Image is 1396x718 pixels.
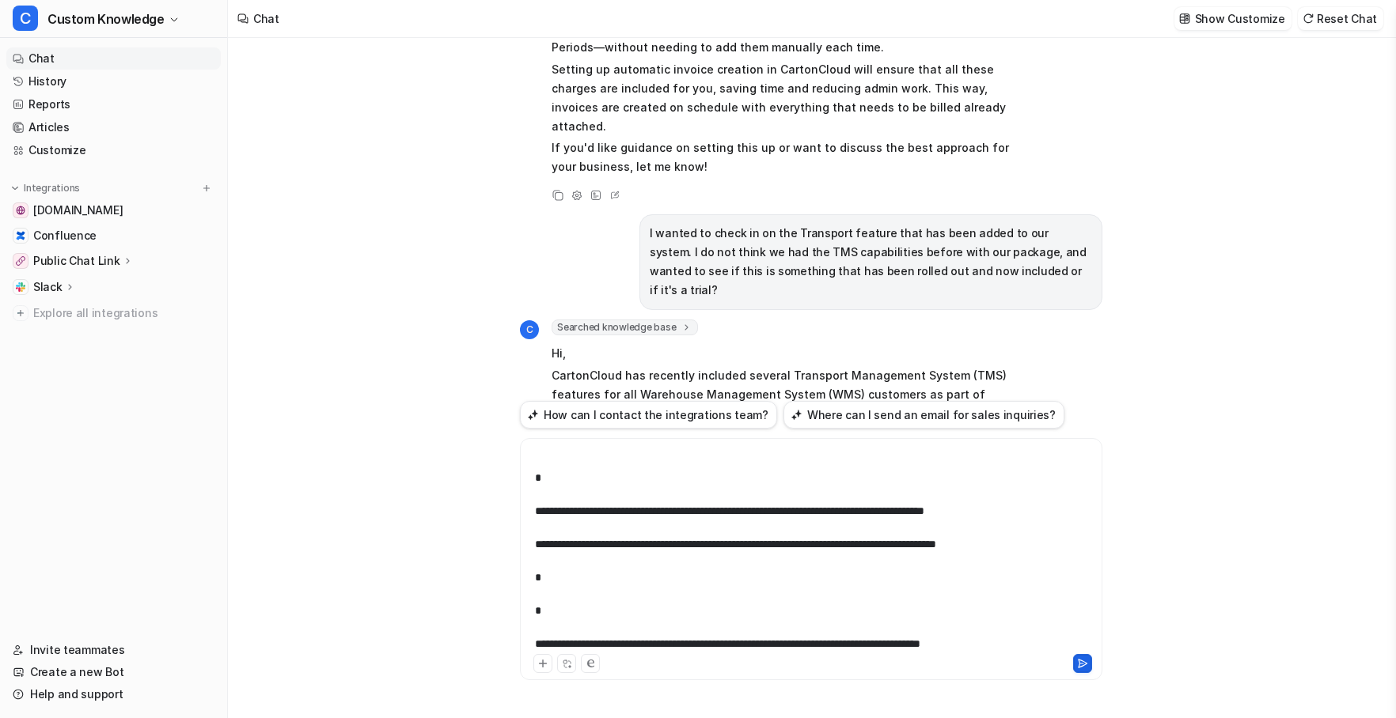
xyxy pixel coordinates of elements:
[16,282,25,292] img: Slack
[16,256,25,266] img: Public Chat Link
[552,366,1015,480] p: CartonCloud has recently included several Transport Management System (TMS) features for all Ware...
[253,10,279,27] div: Chat
[47,8,165,30] span: Custom Knowledge
[33,228,97,244] span: Confluence
[1195,10,1285,27] p: Show Customize
[6,116,221,138] a: Articles
[1298,7,1383,30] button: Reset Chat
[552,138,1015,176] p: If you'd like guidance on setting this up or want to discuss the best approach for your business,...
[24,182,80,195] p: Integrations
[1303,13,1314,25] img: reset
[33,202,123,218] span: [DOMAIN_NAME]
[552,344,1015,363] p: Hi,
[33,279,63,295] p: Slack
[520,320,539,339] span: C
[6,93,221,115] a: Reports
[6,47,221,70] a: Chat
[6,302,221,324] a: Explore all integrations
[13,6,38,31] span: C
[552,60,1015,136] p: Setting up automatic invoice creation in CartonCloud will ensure that all these charges are inclu...
[201,183,212,194] img: menu_add.svg
[13,305,28,321] img: explore all integrations
[520,401,777,429] button: How can I contact the integrations team?
[16,231,25,240] img: Confluence
[6,225,221,247] a: ConfluenceConfluence
[6,180,85,196] button: Integrations
[33,253,120,269] p: Public Chat Link
[1174,7,1292,30] button: Show Customize
[552,319,698,335] span: Searched knowledge base
[1179,13,1190,25] img: customize
[16,206,25,215] img: help.cartoncloud.com
[6,683,221,705] a: Help and support
[783,401,1064,429] button: Where can I send an email for sales inquiries?
[33,300,214,326] span: Explore all integrations
[6,139,221,161] a: Customize
[6,199,221,221] a: help.cartoncloud.com[DOMAIN_NAME]
[6,70,221,93] a: History
[6,639,221,661] a: Invite teammates
[650,224,1092,300] p: I wanted to check in on the Transport feature that has been added to our system. I do not think w...
[9,183,21,194] img: expand menu
[6,661,221,683] a: Create a new Bot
